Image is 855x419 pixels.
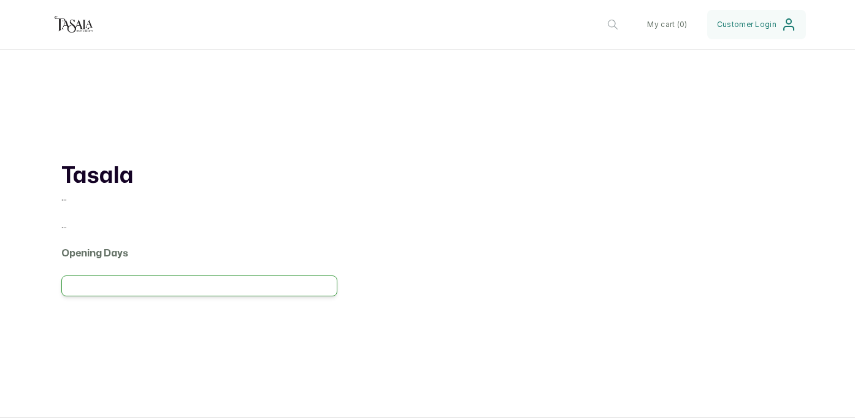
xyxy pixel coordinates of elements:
[717,20,776,29] span: Customer Login
[637,10,697,39] button: My cart (0)
[61,246,337,261] h2: Opening Days
[61,161,337,191] h1: Tasala
[61,218,337,231] p: ...
[707,10,806,39] button: Customer Login
[61,191,337,204] p: ...
[49,12,98,37] img: business logo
